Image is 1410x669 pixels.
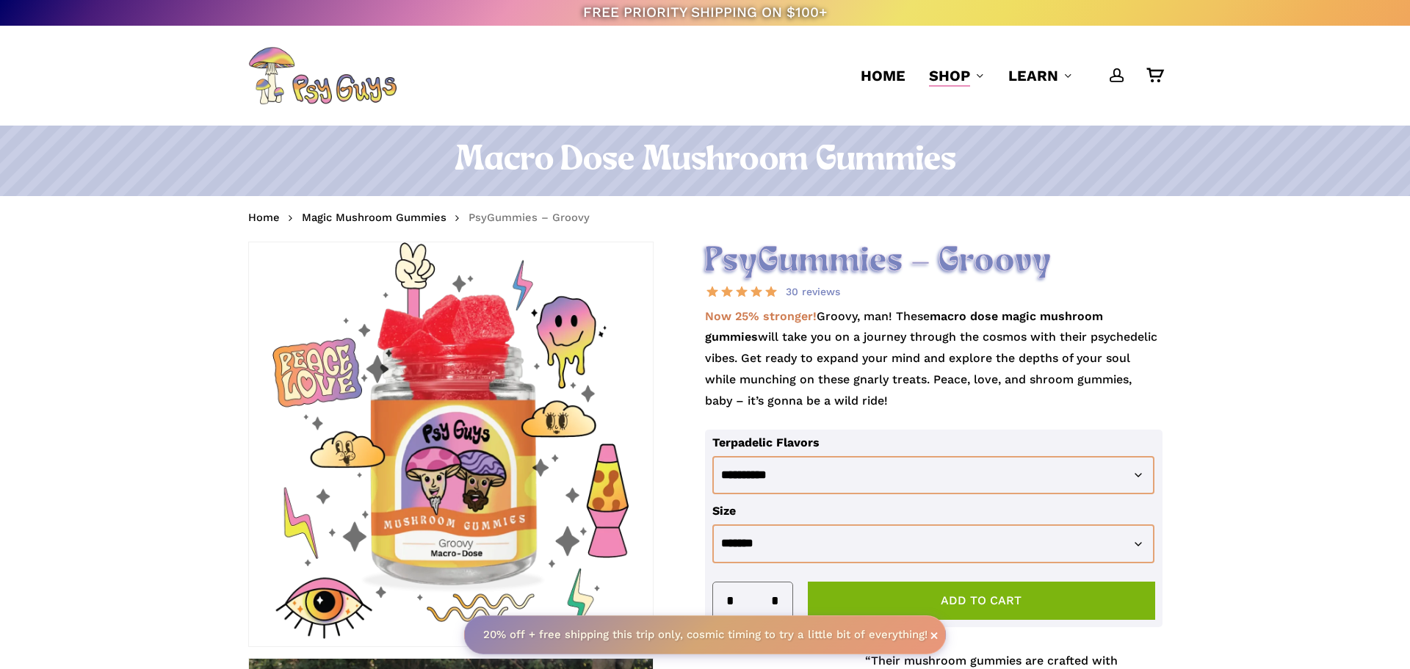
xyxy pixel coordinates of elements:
strong: Now 25% stronger! [705,309,817,323]
nav: Main Menu [849,26,1163,126]
a: Shop [929,65,985,86]
h1: Macro Dose Mushroom Gummies [248,140,1163,181]
span: PsyGummies – Groovy [469,211,590,224]
span: Learn [1008,67,1058,84]
strong: 20% off + free shipping this trip only, cosmic timing to try a little bit of everything! [483,628,928,641]
a: Home [861,65,905,86]
span: × [930,627,939,642]
span: Shop [929,67,970,84]
p: Groovy, man! These will take you on a journey through the cosmos with their psychedelic vibes. Ge... [705,306,1163,430]
h2: PsyGummies – Groovy [705,242,1163,282]
a: Magic Mushroom Gummies [302,210,446,225]
a: Learn [1008,65,1073,86]
img: PsyGuys [248,46,397,105]
a: Cart [1146,68,1163,84]
label: Terpadelic Flavors [712,435,820,449]
a: Home [248,210,280,225]
span: Home [861,67,905,84]
input: Product quantity [739,582,767,619]
label: Size [712,504,736,518]
button: Add to cart [808,582,1155,620]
